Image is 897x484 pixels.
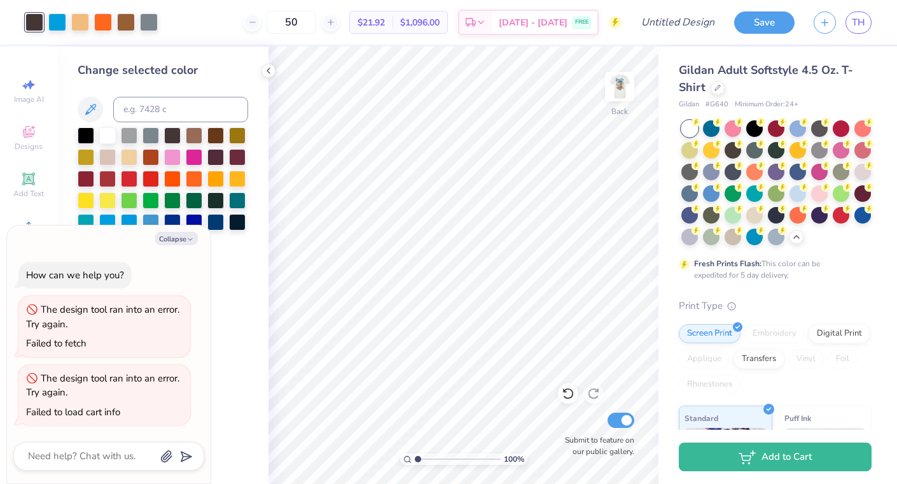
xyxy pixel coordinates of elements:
span: $21.92 [358,16,385,29]
span: Gildan Adult Softstyle 4.5 Oz. T-Shirt [679,62,853,95]
div: Applique [679,350,730,369]
button: Add to Cart [679,443,872,471]
div: The design tool ran into an error. Try again. [26,303,179,331]
input: – – [267,11,316,34]
div: Embroidery [744,324,805,343]
button: Save [734,11,795,34]
span: Image AI [14,94,44,104]
div: Rhinestones [679,375,741,394]
span: TH [852,15,865,30]
div: How can we help you? [26,269,124,281]
span: Gildan [679,99,699,110]
button: Collapse [155,232,198,245]
label: Submit to feature on our public gallery. [558,434,634,457]
span: $1,096.00 [400,16,440,29]
div: The design tool ran into an error. Try again. [26,372,179,399]
span: [DATE] - [DATE] [499,16,567,29]
div: Change selected color [78,62,248,79]
input: Untitled Design [631,10,725,35]
div: Screen Print [679,324,741,343]
span: Designs [15,141,43,152]
img: Back [607,74,632,99]
span: Standard [685,411,718,425]
div: Foil [828,350,858,369]
span: FREE [575,18,588,27]
div: Back [611,106,628,117]
div: Print Type [679,299,872,313]
strong: Fresh Prints Flash: [694,259,761,269]
div: Transfers [734,350,784,369]
span: # G640 [706,99,728,110]
div: Digital Print [809,324,870,343]
input: e.g. 7428 c [113,97,248,122]
div: Failed to load cart info [26,406,120,418]
div: Vinyl [788,350,824,369]
div: Failed to fetch [26,337,87,350]
span: Puff Ink [784,411,811,425]
span: 100 % [504,453,524,465]
div: This color can be expedited for 5 day delivery. [694,258,851,281]
span: Minimum Order: 24 + [735,99,798,110]
a: TH [845,11,872,34]
span: Add Text [13,189,44,199]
